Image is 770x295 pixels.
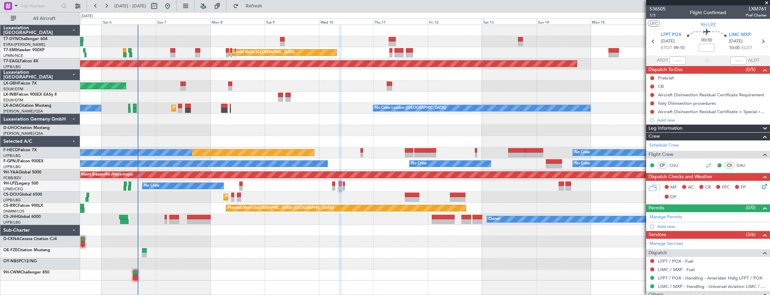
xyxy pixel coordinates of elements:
[3,131,43,136] a: [PERSON_NAME]/QSA
[411,159,427,169] div: No Crew
[3,182,38,186] a: 9H-LPZLegacy 500
[3,81,37,86] a: LX-GBHFalcon 7X
[658,284,767,289] a: LIMC / MXP - Handling - Universal Aviation LIMC / MXP
[658,109,767,114] div: Aircraft Disinsection Residual Certificate + Special request
[650,142,679,149] a: Schedule Crew
[649,249,667,257] span: Dispatch
[3,48,44,52] a: T7-EMIHawker 900XP
[658,267,695,272] a: LIMC / MXP - Fuel
[3,193,19,197] span: CS-DOU
[3,126,50,130] a: D-IJHOCitation Mustang
[669,162,685,168] a: CGU
[373,19,428,25] div: Thu 11
[649,66,682,74] span: Dispatch To-Dos
[658,84,664,89] div: CB
[746,231,756,238] span: (3/6)
[670,184,677,191] span: MF
[3,42,45,47] a: EVRA/[PERSON_NAME]
[650,240,683,247] a: Manage Services
[3,198,21,203] a: LFPB/LBG
[230,47,294,58] div: Planned Maint [GEOGRAPHIC_DATA]
[722,184,730,191] span: FFC
[3,104,51,108] a: LX-AOACitation Mustang
[690,9,726,16] div: Flight Confirmed
[3,104,19,108] span: LX-AOA
[3,170,41,174] a: 9H-YAAGlobal 5000
[658,100,716,106] div: Italy Disinsection procedures
[649,204,664,212] span: Permits
[3,270,49,274] a: 9H-CWMChallenger 850
[748,57,759,64] span: ALDT
[3,37,19,41] span: T7-DYN
[3,193,42,197] a: CS-DOUGlobal 6500
[574,147,590,158] div: No Crew
[265,19,319,25] div: Tue 9
[746,66,756,73] span: (0/5)
[650,214,682,221] a: Manage Permits
[3,159,18,163] span: F-GPNJ
[230,1,270,11] button: Refresh
[3,248,50,252] a: OE-FZECitation Mustang
[3,109,43,114] a: [PERSON_NAME]/QSA
[240,4,268,8] span: Refresh
[489,214,500,224] div: Owner
[649,173,712,181] span: Dispatch Checks and Weather
[670,57,686,65] input: --:--
[650,5,666,12] span: 536505
[3,209,24,214] a: DNMM/LOS
[21,1,59,11] input: Trip Number
[724,162,735,169] div: CS
[3,59,20,63] span: T7-EAGL
[3,259,37,263] a: OY-NBSPC12/NG
[657,117,767,123] div: Add new
[737,162,752,168] a: DAU
[102,19,156,25] div: Sat 6
[114,3,146,9] span: [DATE] - [DATE]
[71,170,133,180] div: AOG Maint Brazzaville (Maya-maya)
[661,32,681,38] span: LFPT POX
[3,148,37,152] a: F-HECDFalcon 7X
[649,151,673,159] span: Flight Crew
[3,159,43,163] a: F-GPNJFalcon 900EX
[3,187,23,192] a: LFMD/CEQ
[428,19,482,25] div: Fri 12
[536,19,591,25] div: Sun 14
[657,162,668,169] div: CP
[17,16,71,21] span: All Aircraft
[3,204,18,208] span: CS-RRC
[3,37,47,41] a: T7-DYNChallenger 604
[658,275,762,281] a: LFPT / POX - Handling - Ameridair Hdlg LFPT / POX
[649,231,666,239] span: Services
[701,21,716,28] span: 9H-LPZ
[746,204,756,211] span: (0/0)
[701,37,712,44] span: 00:50
[3,170,19,174] span: 9H-YAA
[645,19,700,25] div: Tue 16
[3,53,23,58] a: LFMN/NCE
[746,5,767,12] span: LXM761
[658,258,693,264] a: LFPT / POX - Fuel
[3,93,16,97] span: LX-INB
[210,19,265,25] div: Mon 8
[482,19,536,25] div: Sat 13
[729,38,743,45] span: [DATE]
[3,164,21,169] a: LFPB/LBG
[81,13,93,19] div: [DATE]
[650,12,666,18] span: 1/3
[375,103,446,113] div: No Crew London ([GEOGRAPHIC_DATA])
[3,237,20,241] span: D-CKNA
[591,19,645,25] div: Mon 15
[228,203,334,213] div: Planned Maint [GEOGRAPHIC_DATA] ([GEOGRAPHIC_DATA])
[657,224,767,229] div: Add new
[3,148,18,152] span: F-HECD
[3,237,57,241] a: D-CKNACessna Citation CJ4
[3,64,21,69] a: LFPB/LBG
[3,153,21,158] a: LFPB/LBG
[3,248,17,252] span: OE-FZE
[741,45,752,52] span: ELDT
[658,75,674,81] div: Prebrief
[648,21,660,27] button: UTC
[225,192,331,202] div: Planned Maint [GEOGRAPHIC_DATA] ([GEOGRAPHIC_DATA])
[3,215,41,219] a: CS-JHHGlobal 6000
[3,175,21,181] a: FCBB/BZV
